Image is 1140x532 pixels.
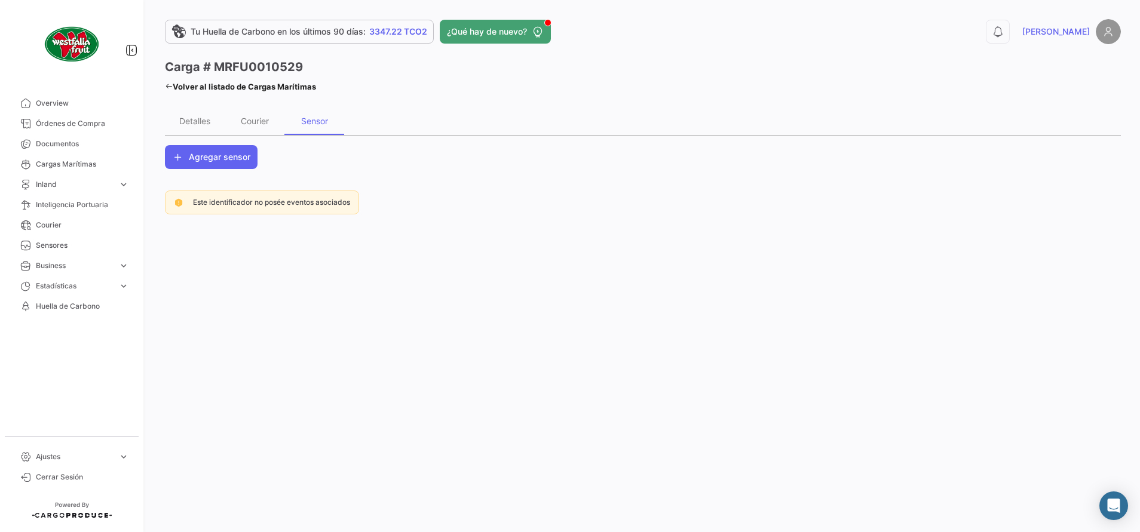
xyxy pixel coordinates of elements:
span: Cerrar Sesión [36,472,129,482]
a: Documentos [10,134,134,154]
span: Courier [36,220,129,230]
div: Detalles [179,116,210,126]
h3: Carga # MRFU0010529 [165,59,303,75]
div: Courier [241,116,269,126]
span: Órdenes de Compra [36,118,129,129]
img: placeholder-user.png [1096,19,1121,44]
span: Huella de Carbono [36,301,129,312]
span: Agregar sensor [189,151,250,163]
button: ¿Qué hay de nuevo? [440,20,551,44]
span: Tu Huella de Carbono en los últimos 90 días: [191,26,366,38]
div: Abrir Intercom Messenger [1099,491,1128,520]
div: Sensor [301,116,328,126]
span: expand_more [118,179,129,190]
span: Inland [36,179,114,190]
span: expand_more [118,451,129,462]
span: Este identificador no posée eventos asociados [193,198,350,207]
a: Huella de Carbono [10,296,134,316]
span: Business [36,260,114,271]
a: Inteligencia Portuaria [10,195,134,215]
button: Agregar sensor [165,145,258,169]
img: client-50.png [42,14,102,74]
span: expand_more [118,281,129,291]
a: Tu Huella de Carbono en los últimos 90 días:3347.22 TCO2 [165,20,434,44]
span: 3347.22 TCO2 [369,26,427,38]
span: Cargas Marítimas [36,159,129,170]
span: Inteligencia Portuaria [36,199,129,210]
a: Overview [10,93,134,113]
span: Documentos [36,139,129,149]
a: Courier [10,215,134,235]
span: Sensores [36,240,129,251]
a: Sensores [10,235,134,256]
span: Ajustes [36,451,114,462]
span: Overview [36,98,129,109]
a: Volver al listado de Cargas Marítimas [165,78,316,95]
span: expand_more [118,260,129,271]
span: ¿Qué hay de nuevo? [447,26,527,38]
span: Estadísticas [36,281,114,291]
span: [PERSON_NAME] [1022,26,1090,38]
a: Cargas Marítimas [10,154,134,174]
a: Órdenes de Compra [10,113,134,134]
